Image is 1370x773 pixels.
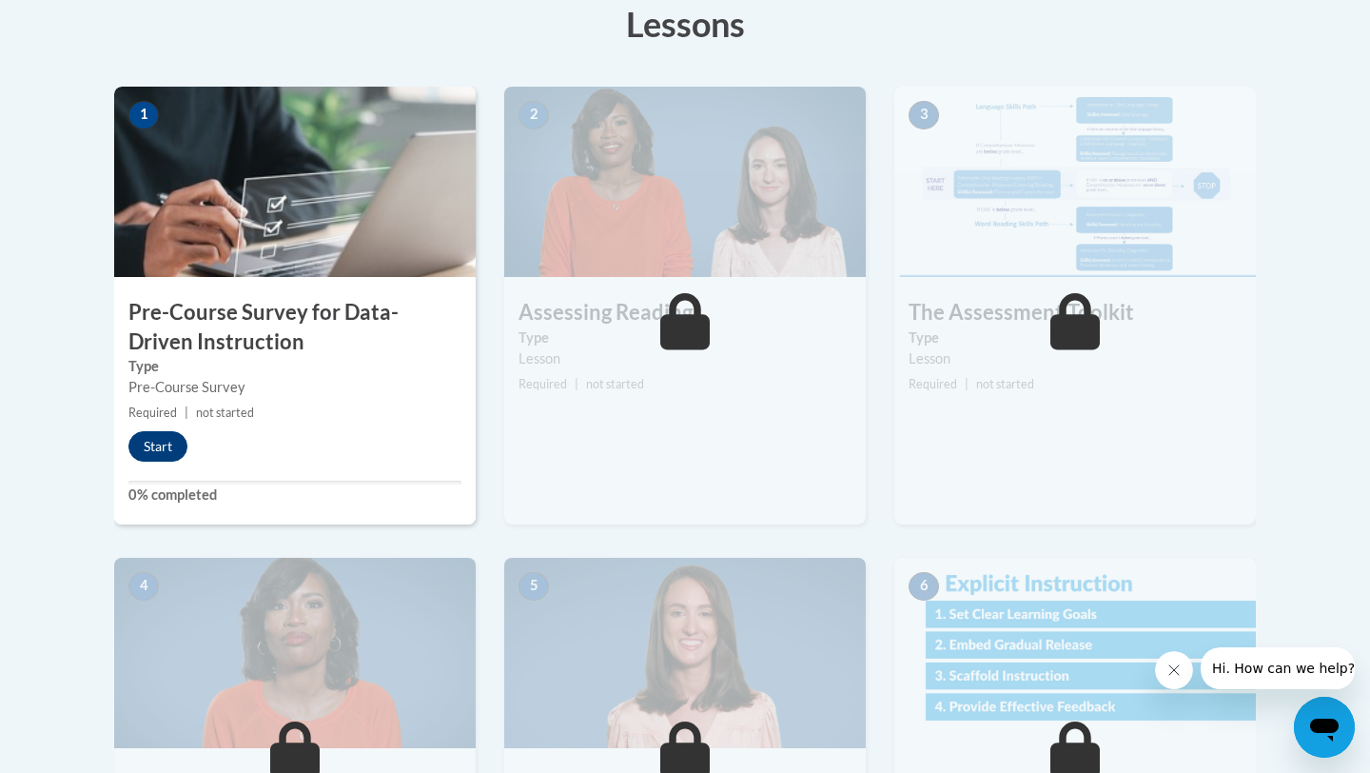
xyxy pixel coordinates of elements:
span: 5 [519,572,549,601]
span: Required [519,377,567,391]
span: 6 [909,572,939,601]
h3: The Assessment Toolkit [894,298,1256,327]
span: 3 [909,101,939,129]
iframe: Message from company [1201,647,1355,689]
span: Required [128,406,177,420]
img: Course Image [114,558,476,748]
div: Lesson [909,348,1242,369]
img: Course Image [504,558,866,748]
span: | [575,377,578,391]
span: not started [586,377,644,391]
span: not started [196,406,254,420]
span: | [185,406,188,420]
label: Type [909,327,1242,348]
span: not started [976,377,1034,391]
div: Pre-Course Survey [128,377,461,398]
span: | [965,377,969,391]
img: Course Image [504,87,866,277]
label: Type [128,356,461,377]
label: Type [519,327,851,348]
img: Course Image [114,87,476,277]
h3: Assessing Reading [504,298,866,327]
img: Course Image [894,558,1256,748]
iframe: Close message [1155,651,1193,689]
iframe: Button to launch messaging window [1294,697,1355,758]
h3: Pre-Course Survey for Data-Driven Instruction [114,298,476,357]
button: Start [128,431,187,462]
img: Course Image [894,87,1256,277]
label: 0% completed [128,485,461,505]
span: 4 [128,572,159,601]
span: 2 [519,101,549,129]
span: Required [909,377,957,391]
span: 1 [128,101,159,129]
div: Lesson [519,348,851,369]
